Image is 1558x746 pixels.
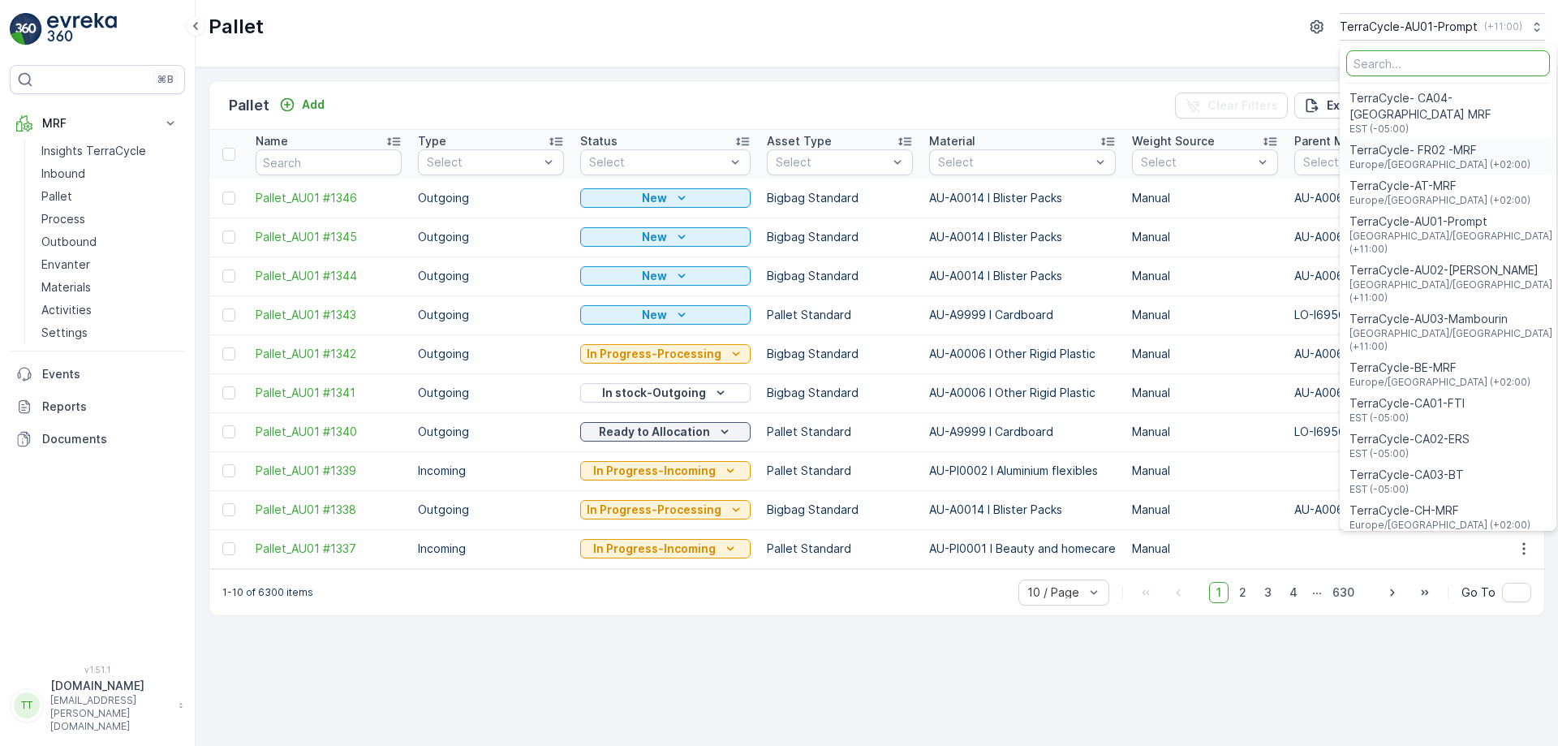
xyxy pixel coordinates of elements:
[256,307,402,323] span: Pallet_AU01 #1343
[222,464,235,477] div: Toggle Row Selected
[41,325,88,341] p: Settings
[35,299,185,321] a: Activities
[256,229,402,245] a: Pallet_AU01 #1345
[1349,519,1530,532] span: Europe/[GEOGRAPHIC_DATA] (+02:00)
[41,211,85,227] p: Process
[1325,582,1362,603] span: 630
[929,229,1116,245] p: AU-A0014 I Blister Packs
[222,231,235,244] div: Toggle Row Selected
[1132,385,1278,401] p: Manual
[42,366,179,382] p: Events
[580,133,618,149] p: Status
[767,385,913,401] p: Bigbag Standard
[1209,582,1229,603] span: 1
[767,229,913,245] p: Bigbag Standard
[35,185,185,208] a: Pallet
[1349,194,1530,207] span: Europe/[GEOGRAPHIC_DATA] (+02:00)
[1349,447,1470,460] span: EST (-05:00)
[222,425,235,438] div: Toggle Row Selected
[1132,190,1278,206] p: Manual
[1349,123,1547,136] span: EST (-05:00)
[35,208,185,231] a: Process
[602,385,706,401] p: In stock-Outgoing
[929,385,1116,401] p: AU-A0006 I Other Rigid Plastic
[929,541,1116,557] p: AU-PI0001 I Beauty and homecare
[642,268,667,284] p: New
[1141,154,1253,170] p: Select
[767,190,913,206] p: Bigbag Standard
[1349,376,1530,389] span: Europe/[GEOGRAPHIC_DATA] (+02:00)
[418,268,564,284] p: Outgoing
[157,73,174,86] p: ⌘B
[1349,158,1530,171] span: Europe/[GEOGRAPHIC_DATA] (+02:00)
[1282,582,1305,603] span: 4
[256,346,402,362] span: Pallet_AU01 #1342
[302,97,325,113] p: Add
[10,107,185,140] button: MRF
[642,307,667,323] p: New
[767,346,913,362] p: Bigbag Standard
[418,541,564,557] p: Incoming
[10,390,185,423] a: Reports
[222,270,235,282] div: Toggle Row Selected
[50,694,170,733] p: [EMAIL_ADDRESS][PERSON_NAME][DOMAIN_NAME]
[222,503,235,516] div: Toggle Row Selected
[938,154,1091,170] p: Select
[767,268,913,284] p: Bigbag Standard
[1349,230,1555,256] span: [GEOGRAPHIC_DATA]/[GEOGRAPHIC_DATA] (+11:00)
[42,431,179,447] p: Documents
[427,154,539,170] p: Select
[1207,97,1278,114] p: Clear Filters
[1327,97,1364,114] p: Export
[1340,13,1545,41] button: TerraCycle-AU01-Prompt(+11:00)
[222,586,313,599] p: 1-10 of 6300 items
[256,385,402,401] a: Pallet_AU01 #1341
[222,542,235,555] div: Toggle Row Selected
[222,386,235,399] div: Toggle Row Selected
[929,268,1116,284] p: AU-A0014 I Blister Packs
[767,502,913,518] p: Bigbag Standard
[41,302,92,318] p: Activities
[418,229,564,245] p: Outgoing
[929,133,975,149] p: Material
[256,502,402,518] a: Pallet_AU01 #1338
[767,463,913,479] p: Pallet Standard
[1349,360,1530,376] span: TerraCycle-BE-MRF
[256,190,402,206] span: Pallet_AU01 #1346
[1312,582,1322,603] p: ...
[42,399,179,415] p: Reports
[10,678,185,733] button: TT[DOMAIN_NAME][EMAIL_ADDRESS][PERSON_NAME][DOMAIN_NAME]
[41,234,97,250] p: Outbound
[10,423,185,455] a: Documents
[41,188,72,205] p: Pallet
[929,502,1116,518] p: AU-A0014 I Blister Packs
[209,14,264,40] p: Pallet
[256,424,402,440] a: Pallet_AU01 #1340
[1349,502,1530,519] span: TerraCycle-CH-MRF
[229,94,269,117] p: Pallet
[418,346,564,362] p: Outgoing
[1340,44,1556,531] ul: Menu
[1349,278,1555,304] span: [GEOGRAPHIC_DATA]/[GEOGRAPHIC_DATA] (+11:00)
[1132,502,1278,518] p: Manual
[1346,50,1550,76] input: Search...
[1132,268,1278,284] p: Manual
[256,268,402,284] a: Pallet_AU01 #1344
[1349,90,1547,123] span: TerraCycle- CA04-[GEOGRAPHIC_DATA] MRF
[1349,395,1465,412] span: TerraCycle-CA01-FTI
[418,424,564,440] p: Outgoing
[1132,424,1278,440] p: Manual
[1349,467,1464,483] span: TerraCycle-CA03-BT
[41,257,90,273] p: Envanter
[929,463,1116,479] p: AU-PI0002 I Aluminium flexibles
[1132,541,1278,557] p: Manual
[929,424,1116,440] p: AU-A9999 I Cardboard
[580,539,751,558] button: In Progress-Incoming
[256,463,402,479] a: Pallet_AU01 #1339
[35,276,185,299] a: Materials
[222,347,235,360] div: Toggle Row Selected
